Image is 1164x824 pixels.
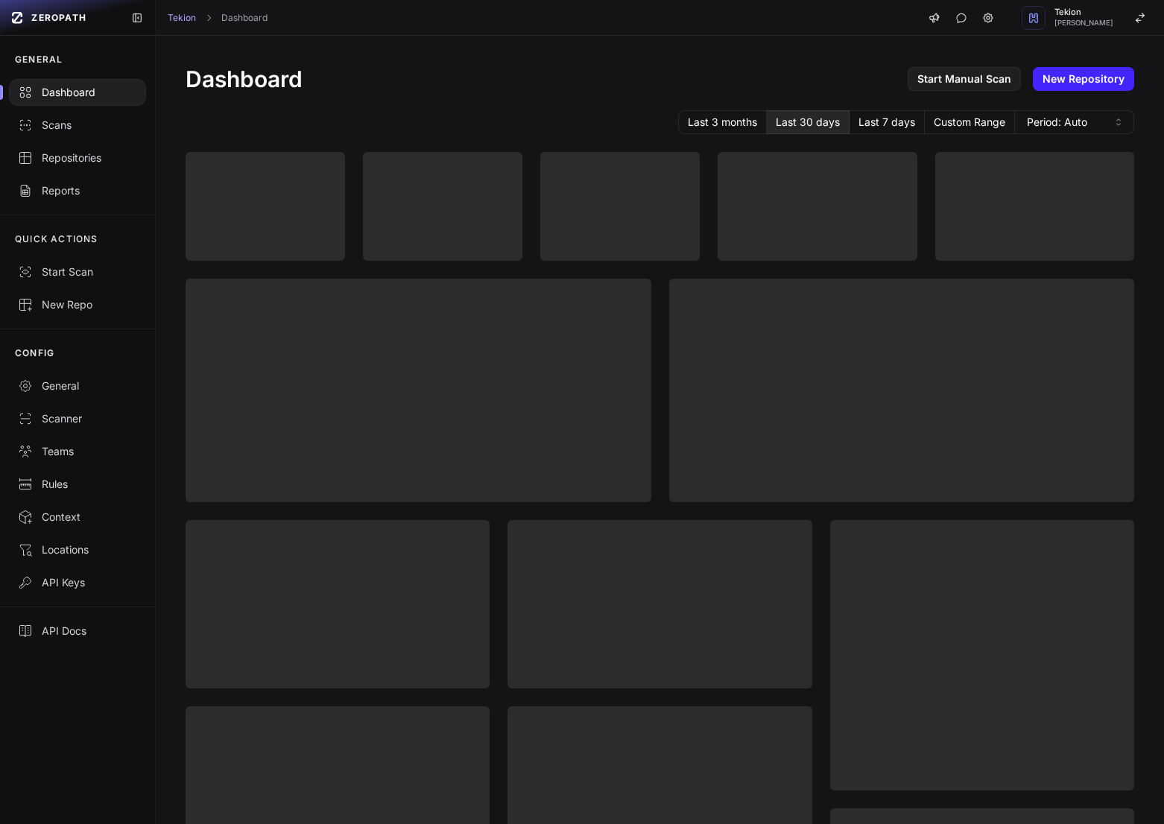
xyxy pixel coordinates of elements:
[168,12,196,24] a: Tekion
[1033,67,1134,91] a: New Repository
[18,183,137,198] div: Reports
[18,297,137,312] div: New Repo
[18,477,137,492] div: Rules
[18,118,137,133] div: Scans
[186,66,303,92] h1: Dashboard
[18,150,137,165] div: Repositories
[221,12,268,24] a: Dashboard
[18,411,137,426] div: Scanner
[31,12,86,24] span: ZEROPATH
[168,12,268,24] nav: breadcrumb
[1113,116,1125,128] svg: caret sort,
[15,347,54,359] p: CONFIG
[18,85,137,100] div: Dashboard
[1027,115,1087,130] span: Period: Auto
[925,110,1015,134] button: Custom Range
[6,6,119,30] a: ZEROPATH
[15,233,98,245] p: QUICK ACTIONS
[1054,19,1113,27] span: [PERSON_NAME]
[767,110,850,134] button: Last 30 days
[18,378,137,393] div: General
[18,264,137,279] div: Start Scan
[18,444,137,459] div: Teams
[908,67,1021,91] a: Start Manual Scan
[203,13,214,23] svg: chevron right,
[18,510,137,524] div: Context
[15,54,63,66] p: GENERAL
[1054,8,1113,16] span: Tekion
[18,624,137,638] div: API Docs
[678,110,767,134] button: Last 3 months
[850,110,925,134] button: Last 7 days
[18,542,137,557] div: Locations
[18,575,137,590] div: API Keys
